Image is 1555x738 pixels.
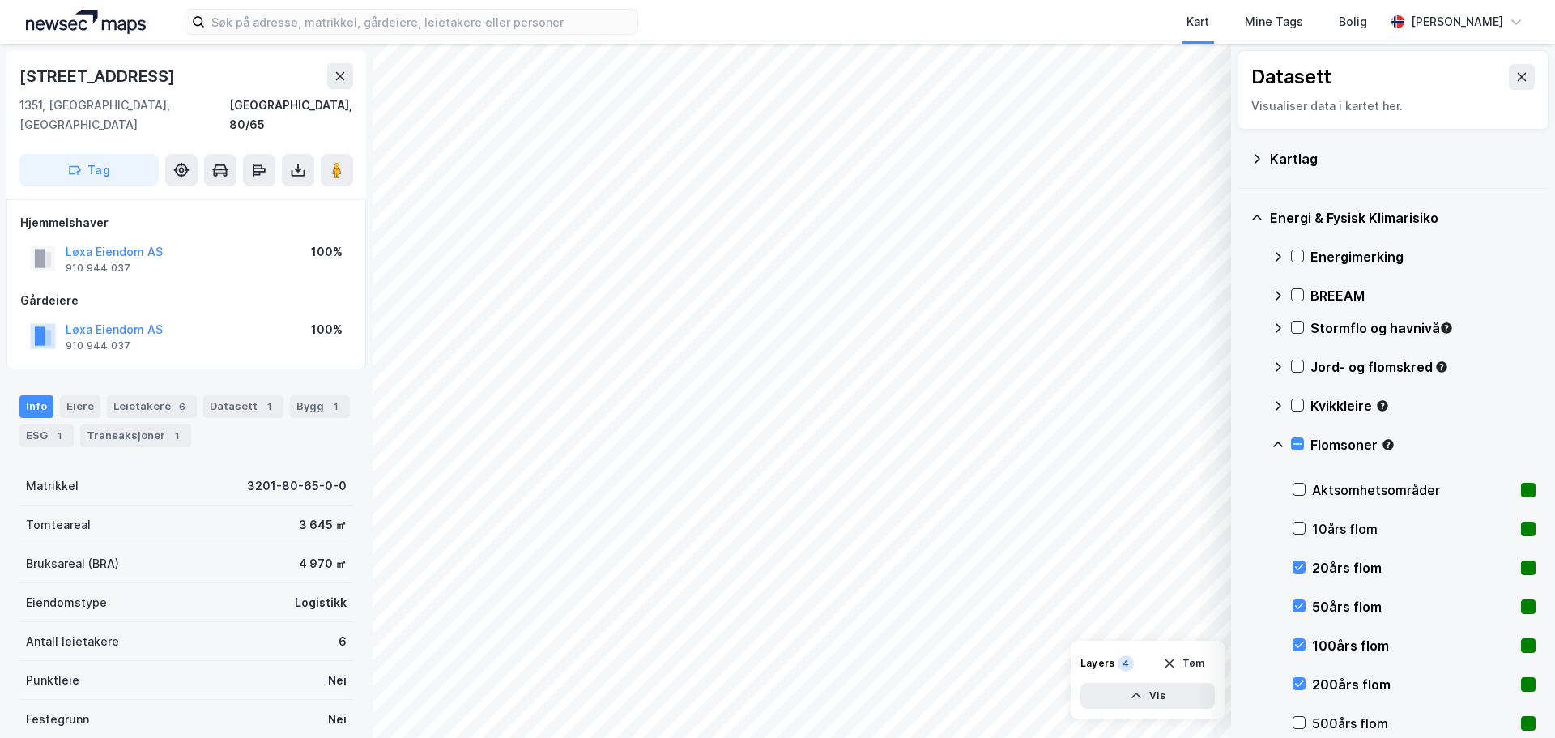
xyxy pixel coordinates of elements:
[311,242,343,262] div: 100%
[1312,519,1515,539] div: 10års flom
[299,554,347,574] div: 4 970 ㎡
[299,515,347,535] div: 3 645 ㎡
[1411,12,1503,32] div: [PERSON_NAME]
[19,395,53,418] div: Info
[1118,655,1134,672] div: 4
[26,632,119,651] div: Antall leietakere
[80,424,191,447] div: Transaksjoner
[19,96,229,134] div: 1351, [GEOGRAPHIC_DATA], [GEOGRAPHIC_DATA]
[20,213,352,232] div: Hjemmelshaver
[51,428,67,444] div: 1
[60,395,100,418] div: Eiere
[1434,360,1449,374] div: Tooltip anchor
[1245,12,1303,32] div: Mine Tags
[1312,675,1515,694] div: 200års flom
[168,428,185,444] div: 1
[26,515,91,535] div: Tomteareal
[19,424,74,447] div: ESG
[295,593,347,612] div: Logistikk
[1310,435,1536,454] div: Flomsoner
[1270,149,1536,169] div: Kartlag
[19,154,159,186] button: Tag
[174,399,190,415] div: 6
[205,10,637,34] input: Søk på adresse, matrikkel, gårdeiere, leietakere eller personer
[19,63,178,89] div: [STREET_ADDRESS]
[1312,480,1515,500] div: Aktsomhetsområder
[1310,247,1536,267] div: Energimerking
[247,476,347,496] div: 3201-80-65-0-0
[26,593,107,612] div: Eiendomstype
[1312,714,1515,733] div: 500års flom
[26,10,146,34] img: logo.a4113a55bc3d86da70a041830d287a7e.svg
[261,399,277,415] div: 1
[1474,660,1555,738] iframe: Chat Widget
[66,339,130,352] div: 910 944 037
[1186,12,1209,32] div: Kart
[1152,651,1215,676] button: Tøm
[1310,396,1536,416] div: Kvikkleire
[26,710,89,729] div: Festegrunn
[1080,683,1215,709] button: Vis
[66,262,130,275] div: 910 944 037
[328,710,347,729] div: Nei
[26,554,119,574] div: Bruksareal (BRA)
[1310,286,1536,305] div: BREEAM
[20,291,352,310] div: Gårdeiere
[1381,437,1395,452] div: Tooltip anchor
[26,671,79,690] div: Punktleie
[1310,318,1536,338] div: Stormflo og havnivå
[1312,636,1515,655] div: 100års flom
[229,96,353,134] div: [GEOGRAPHIC_DATA], 80/65
[1270,208,1536,228] div: Energi & Fysisk Klimarisiko
[1312,558,1515,578] div: 20års flom
[1251,64,1331,90] div: Datasett
[1375,399,1390,413] div: Tooltip anchor
[290,395,350,418] div: Bygg
[311,320,343,339] div: 100%
[1312,597,1515,616] div: 50års flom
[327,399,343,415] div: 1
[339,632,347,651] div: 6
[1310,357,1536,377] div: Jord- og flomskred
[1439,321,1454,335] div: Tooltip anchor
[26,476,79,496] div: Matrikkel
[328,671,347,690] div: Nei
[1080,657,1114,670] div: Layers
[1339,12,1367,32] div: Bolig
[1251,96,1535,116] div: Visualiser data i kartet her.
[203,395,283,418] div: Datasett
[107,395,197,418] div: Leietakere
[1474,660,1555,738] div: Kontrollprogram for chat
